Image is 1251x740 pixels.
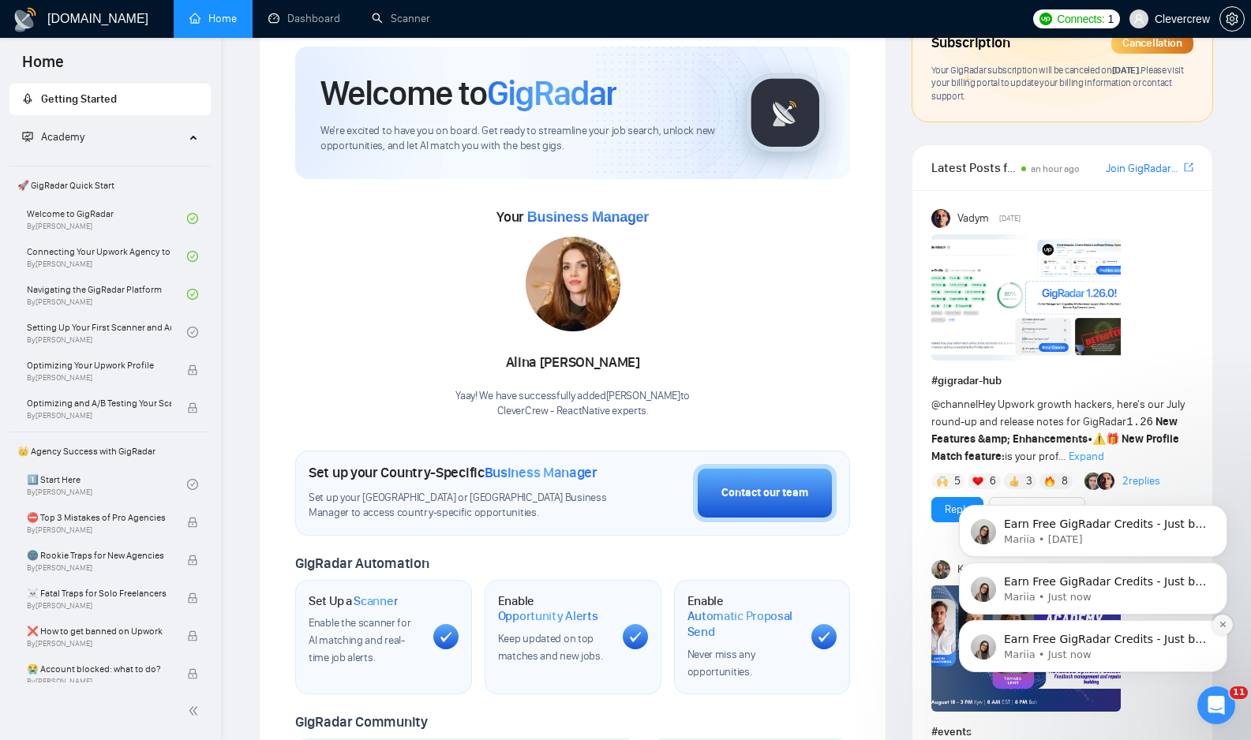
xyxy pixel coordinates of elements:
span: GigRadar Automation [295,555,429,572]
h1: # gigradar-hub [931,372,1193,390]
span: lock [187,668,198,679]
span: 1 [1107,10,1114,28]
span: Keep updated on top matches and new jobs. [498,632,603,663]
a: Join GigRadar Slack Community [1106,160,1181,178]
span: fund-projection-screen [22,131,33,142]
h1: Set up your Country-Specific [309,464,597,481]
span: check-circle [187,327,198,338]
img: gigradar-logo.png [746,73,825,152]
span: lock [187,555,198,566]
span: Academy [22,130,84,144]
span: Hey Upwork growth hackers, here's our July round-up and release notes for GigRadar • is your prof... [931,398,1185,463]
span: lock [187,592,198,604]
p: CleverCrew - ReactNative experts . [455,404,690,419]
span: rocket [22,93,33,104]
span: By [PERSON_NAME] [27,601,171,611]
span: Optimizing Your Upwork Profile [27,357,171,373]
span: double-left [188,703,204,719]
h1: Enable [498,593,610,624]
button: Contact our team [693,464,837,522]
span: Scanner [354,593,398,609]
span: check-circle [187,479,198,490]
a: Connecting Your Upwork Agency to GigRadarBy[PERSON_NAME] [27,239,187,274]
img: F09AC4U7ATU-image.png [931,234,1121,361]
span: Your GigRadar subscription will be canceled Please visit your billing portal to update your billi... [931,64,1184,102]
iframe: Intercom notifications message [935,404,1251,697]
span: setting [1220,13,1244,25]
span: GigRadar [487,72,616,114]
span: By [PERSON_NAME] [27,411,171,420]
span: check-circle [187,213,198,224]
span: Business Manager [527,209,649,225]
span: By [PERSON_NAME] [27,677,171,686]
span: lock [187,630,198,641]
span: Never miss any opportunities. [687,648,755,678]
div: Contact our team [721,484,808,502]
span: 🌚 Rookie Traps for New Agencies [27,548,171,563]
span: check-circle [187,251,198,262]
img: Vadym [931,209,950,228]
a: setting [1219,13,1245,25]
img: F09ASNL5WRY-GR%20Academy%20-%20Tamara%20Levit.png [931,585,1121,712]
span: lock [187,402,198,413]
span: Your [496,208,649,226]
img: upwork-logo.png [1039,13,1052,25]
li: Getting Started [9,84,211,115]
span: By [PERSON_NAME] [27,563,171,573]
span: Optimizing and A/B Testing Your Scanner for Better Results [27,395,171,411]
h1: Welcome to [320,72,616,114]
span: Enable the scanner for AI matching and real-time job alerts. [309,616,410,664]
a: dashboardDashboard [268,12,340,25]
a: export [1184,160,1193,175]
span: GigRadar Community [295,713,428,731]
a: 1️⃣ Start HereBy[PERSON_NAME] [27,467,187,502]
div: Cancellation [1111,33,1193,54]
span: Vadym [957,210,989,227]
span: Latest Posts from the GigRadar Community [931,158,1017,178]
span: Opportunity Alerts [498,608,598,624]
div: Alina [PERSON_NAME] [455,349,690,376]
span: By [PERSON_NAME] [27,373,171,383]
span: lock [187,364,198,376]
span: We're excited to have you on board. Get ready to streamline your job search, unlock new opportuni... [320,124,721,154]
span: 👑 Agency Success with GigRadar [11,435,209,467]
span: Home [9,50,77,84]
span: an hour ago [1031,163,1080,174]
span: [DATE] [999,211,1021,226]
div: Yaay! We have successfully added [PERSON_NAME] to [455,389,690,419]
span: user [1133,13,1144,24]
iframe: Intercom live chat [1197,686,1235,724]
a: Setting Up Your First Scanner and Auto-BidderBy[PERSON_NAME] [27,315,187,349]
img: 1686180470576-93.jpg [526,237,620,331]
span: [DATE] . [1112,64,1141,76]
span: ☠️ Fatal Traps for Solo Freelancers [27,585,171,601]
span: Getting Started [41,92,117,106]
span: @channel [931,398,978,411]
span: on [1099,64,1141,76]
h1: Enable [687,593,800,640]
h1: Set Up a [309,593,398,609]
span: 🚀 GigRadar Quick Start [11,170,209,201]
span: Automatic Proposal Send [687,608,800,639]
span: By [PERSON_NAME] [27,639,171,648]
a: Welcome to GigRadarBy[PERSON_NAME] [27,201,187,236]
span: 😭 Account blocked: what to do? [27,661,171,677]
a: Navigating the GigRadar PlatformBy[PERSON_NAME] [27,277,187,312]
button: setting [1219,6,1245,32]
span: export [1184,161,1193,174]
span: Business Manager [485,464,597,481]
span: 11 [1230,686,1248,699]
span: ❌ How to get banned on Upwork [27,623,171,639]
